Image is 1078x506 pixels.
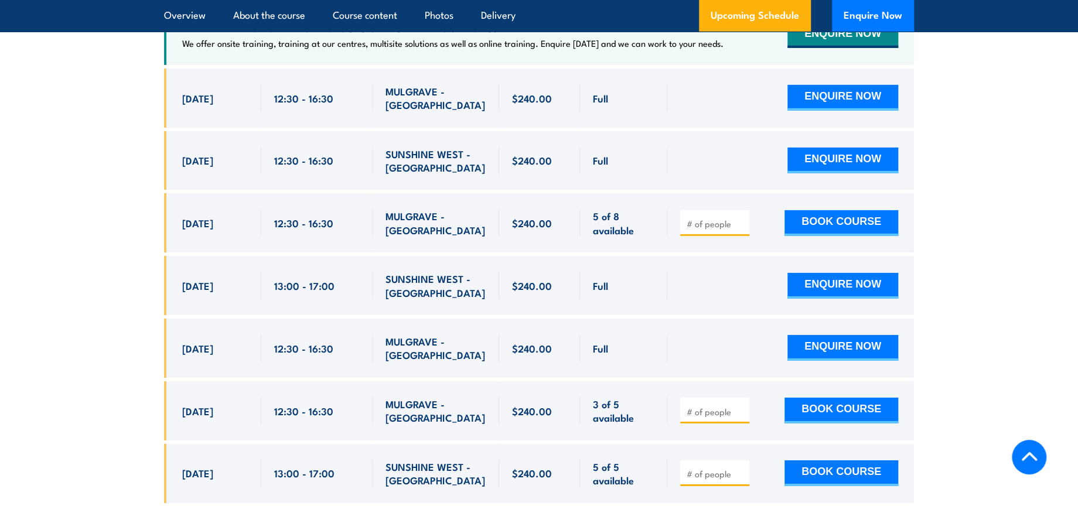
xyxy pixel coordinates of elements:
span: 3 of 5 available [593,397,654,425]
span: 12:30 - 16:30 [274,404,333,418]
input: # of people [687,218,745,230]
span: SUNSHINE WEST - [GEOGRAPHIC_DATA] [386,147,486,175]
input: # of people [687,406,745,418]
span: $240.00 [512,279,552,292]
span: SUNSHINE WEST - [GEOGRAPHIC_DATA] [386,460,486,487]
span: Full [593,279,608,292]
span: MULGRAVE - [GEOGRAPHIC_DATA] [386,334,486,362]
span: $240.00 [512,216,552,230]
span: 12:30 - 16:30 [274,153,333,167]
button: ENQUIRE NOW [787,22,898,48]
span: $240.00 [512,91,552,105]
span: $240.00 [512,404,552,418]
span: Full [593,153,608,167]
span: 13:00 - 17:00 [274,466,335,480]
span: 5 of 8 available [593,209,654,237]
span: 12:30 - 16:30 [274,341,333,355]
p: We offer onsite training, training at our centres, multisite solutions as well as online training... [182,37,724,49]
button: BOOK COURSE [784,398,898,423]
input: # of people [687,468,745,480]
span: [DATE] [182,216,213,230]
span: 13:00 - 17:00 [274,279,335,292]
span: MULGRAVE - [GEOGRAPHIC_DATA] [386,397,486,425]
button: ENQUIRE NOW [787,148,898,173]
span: SUNSHINE WEST - [GEOGRAPHIC_DATA] [386,272,486,299]
span: 5 of 5 available [593,460,654,487]
button: ENQUIRE NOW [787,335,898,361]
button: ENQUIRE NOW [787,273,898,299]
span: [DATE] [182,341,213,355]
button: BOOK COURSE [784,210,898,236]
span: 12:30 - 16:30 [274,216,333,230]
span: MULGRAVE - [GEOGRAPHIC_DATA] [386,84,486,112]
span: [DATE] [182,404,213,418]
h4: NEED TRAINING FOR LARGER GROUPS OR MULTIPLE LOCATIONS? [182,22,724,35]
span: [DATE] [182,153,213,167]
span: $240.00 [512,153,552,167]
span: $240.00 [512,341,552,355]
span: MULGRAVE - [GEOGRAPHIC_DATA] [386,209,486,237]
span: [DATE] [182,91,213,105]
span: Full [593,91,608,105]
span: Full [593,341,608,355]
button: BOOK COURSE [784,460,898,486]
span: [DATE] [182,279,213,292]
span: 12:30 - 16:30 [274,91,333,105]
span: $240.00 [512,466,552,480]
span: [DATE] [182,466,213,480]
button: ENQUIRE NOW [787,85,898,111]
